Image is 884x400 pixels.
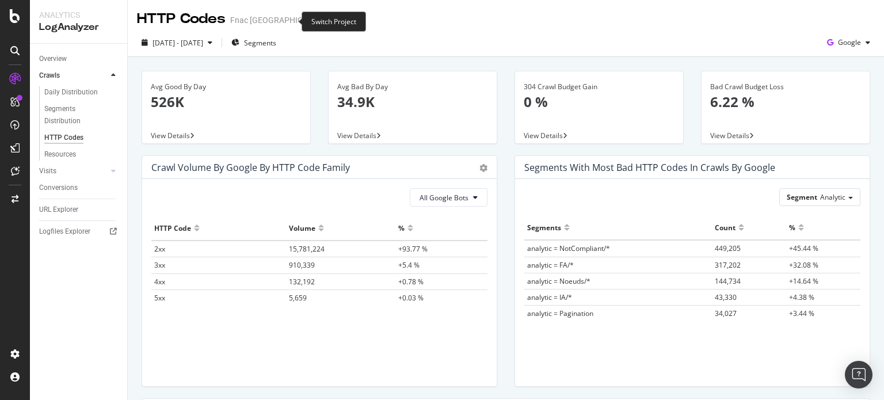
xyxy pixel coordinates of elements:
[154,260,165,270] span: 3xx
[44,132,119,144] a: HTTP Codes
[524,131,563,140] span: View Details
[39,53,67,65] div: Overview
[39,226,90,238] div: Logfiles Explorer
[39,204,78,216] div: URL Explorer
[230,14,327,26] div: Fnac [GEOGRAPHIC_DATA]
[302,12,366,32] div: Switch Project
[398,244,428,254] span: +93.77 %
[420,193,468,203] span: All Google Bots
[820,192,845,202] span: Analytic
[789,260,818,270] span: +32.08 %
[39,165,108,177] a: Visits
[39,182,78,194] div: Conversions
[337,82,488,92] div: Avg Bad By Day
[154,244,165,254] span: 2xx
[398,277,424,287] span: +0.78 %
[151,92,302,112] p: 526K
[789,292,814,302] span: +4.38 %
[44,103,119,127] a: Segments Distribution
[151,82,302,92] div: Avg Good By Day
[527,276,590,286] span: analytic = Noeuds/*
[524,92,675,112] p: 0 %
[715,292,737,302] span: 43,330
[527,292,572,302] span: analytic = IA/*
[398,260,420,270] span: +5.4 %
[715,243,741,253] span: 449,205
[479,164,487,172] div: gear
[44,103,108,127] div: Segments Distribution
[39,165,56,177] div: Visits
[44,148,119,161] a: Resources
[524,82,675,92] div: 304 Crawl Budget Gain
[527,260,574,270] span: analytic = FA/*
[151,131,190,140] span: View Details
[822,33,875,52] button: Google
[289,293,307,303] span: 5,659
[398,219,405,237] div: %
[289,277,315,287] span: 132,192
[789,243,818,253] span: +45.44 %
[151,162,350,173] div: Crawl Volume by google by HTTP Code Family
[789,276,818,286] span: +14.64 %
[137,9,226,29] div: HTTP Codes
[715,218,736,237] div: Count
[524,162,775,173] div: Segments with most bad HTTP codes in Crawls by google
[789,308,814,318] span: +3.44 %
[39,9,118,21] div: Analytics
[710,82,861,92] div: Bad Crawl Budget Loss
[527,308,593,318] span: analytic = Pagination
[39,53,119,65] a: Overview
[398,293,424,303] span: +0.03 %
[44,148,76,161] div: Resources
[44,86,119,98] a: Daily Distribution
[153,38,203,48] span: [DATE] - [DATE]
[337,131,376,140] span: View Details
[39,204,119,216] a: URL Explorer
[289,244,325,254] span: 15,781,224
[154,219,191,237] div: HTTP Code
[39,70,108,82] a: Crawls
[715,308,737,318] span: 34,027
[410,188,487,207] button: All Google Bots
[39,21,118,34] div: LogAnalyzer
[787,192,817,202] span: Segment
[845,361,872,388] div: Open Intercom Messenger
[289,260,315,270] span: 910,339
[289,219,315,237] div: Volume
[39,226,119,238] a: Logfiles Explorer
[137,33,217,52] button: [DATE] - [DATE]
[154,293,165,303] span: 5xx
[710,92,861,112] p: 6.22 %
[838,37,861,47] span: Google
[527,243,610,253] span: analytic = NotCompliant/*
[715,260,741,270] span: 317,202
[154,277,165,287] span: 4xx
[715,276,741,286] span: 144,734
[337,92,488,112] p: 34.9K
[39,70,60,82] div: Crawls
[244,38,276,48] span: Segments
[44,86,98,98] div: Daily Distribution
[44,132,83,144] div: HTTP Codes
[527,218,561,237] div: Segments
[710,131,749,140] span: View Details
[39,182,119,194] a: Conversions
[789,218,795,237] div: %
[227,33,281,52] button: Segments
